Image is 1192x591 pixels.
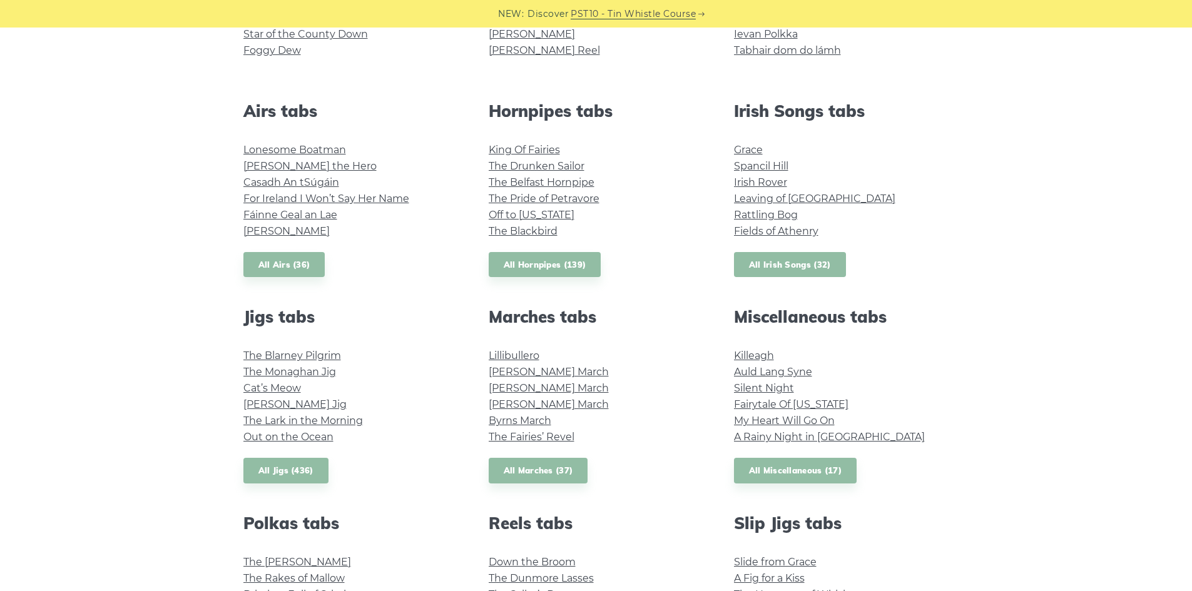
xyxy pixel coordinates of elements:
h2: Hornpipes tabs [489,101,704,121]
a: The Fairies’ Revel [489,431,574,443]
a: Irish Rover [734,176,787,188]
a: Fáinne Geal an Lae [243,209,337,221]
a: The Lark in the Morning [243,415,363,427]
a: Out on the Ocean [243,431,334,443]
a: The Monaghan Jig [243,366,336,378]
h2: Polkas tabs [243,513,459,533]
a: Casadh An tSúgáin [243,176,339,188]
a: Down the Broom [489,556,576,568]
a: Silent Night [734,382,794,394]
a: [PERSON_NAME] March [489,398,609,410]
a: The [PERSON_NAME] [243,556,351,568]
a: [PERSON_NAME] March [489,382,609,394]
a: Cat’s Meow [243,382,301,394]
a: Lillibullero [489,350,539,361]
a: Spancil Hill [734,160,788,172]
a: Byrns March [489,415,551,427]
h2: Airs tabs [243,101,459,121]
a: [PERSON_NAME] Jig [243,398,347,410]
a: All Miscellaneous (17) [734,458,857,483]
a: All Marches (37) [489,458,588,483]
a: All Jigs (436) [243,458,329,483]
a: A Rainy Night in [GEOGRAPHIC_DATA] [734,431,925,443]
h2: Miscellaneous tabs [734,307,949,326]
a: Star of the County Down [243,28,368,40]
a: All Hornpipes (139) [489,252,601,278]
span: NEW: [498,7,524,21]
h2: Slip Jigs tabs [734,513,949,533]
a: Tabhair dom do lámh [734,44,841,56]
a: Fields of Athenry [734,225,818,237]
a: Leaving of [GEOGRAPHIC_DATA] [734,193,895,205]
a: All Irish Songs (32) [734,252,846,278]
a: [PERSON_NAME] [243,225,330,237]
a: The Dunmore Lasses [489,572,594,584]
a: Killeagh [734,350,774,361]
a: Rattling Bog [734,209,798,221]
a: Off to [US_STATE] [489,209,574,221]
a: [PERSON_NAME] Reel [489,44,600,56]
a: The Pride of Petravore [489,193,599,205]
h2: Marches tabs [489,307,704,326]
a: A Fig for a Kiss [734,572,805,584]
a: King Of Fairies [489,144,560,156]
a: The Belfast Hornpipe [489,176,594,188]
a: The Blackbird [489,225,558,237]
a: Fairytale Of [US_STATE] [734,398,848,410]
h2: Jigs tabs [243,307,459,326]
a: The Rakes of Mallow [243,572,345,584]
h2: Irish Songs tabs [734,101,949,121]
a: Ievan Polkka [734,28,798,40]
a: PST10 - Tin Whistle Course [571,7,696,21]
a: The Blarney Pilgrim [243,350,341,361]
a: Foggy Dew [243,44,301,56]
a: Slide from Grace [734,556,817,568]
a: Lonesome Boatman [243,144,346,156]
a: Auld Lang Syne [734,366,812,378]
span: Discover [527,7,569,21]
h2: Reels tabs [489,513,704,533]
a: [PERSON_NAME] [489,28,575,40]
a: The Drunken Sailor [489,160,584,172]
a: My Heart Will Go On [734,415,835,427]
a: [PERSON_NAME] the Hero [243,160,377,172]
a: Grace [734,144,763,156]
a: [PERSON_NAME] March [489,366,609,378]
a: For Ireland I Won’t Say Her Name [243,193,409,205]
a: All Airs (36) [243,252,325,278]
